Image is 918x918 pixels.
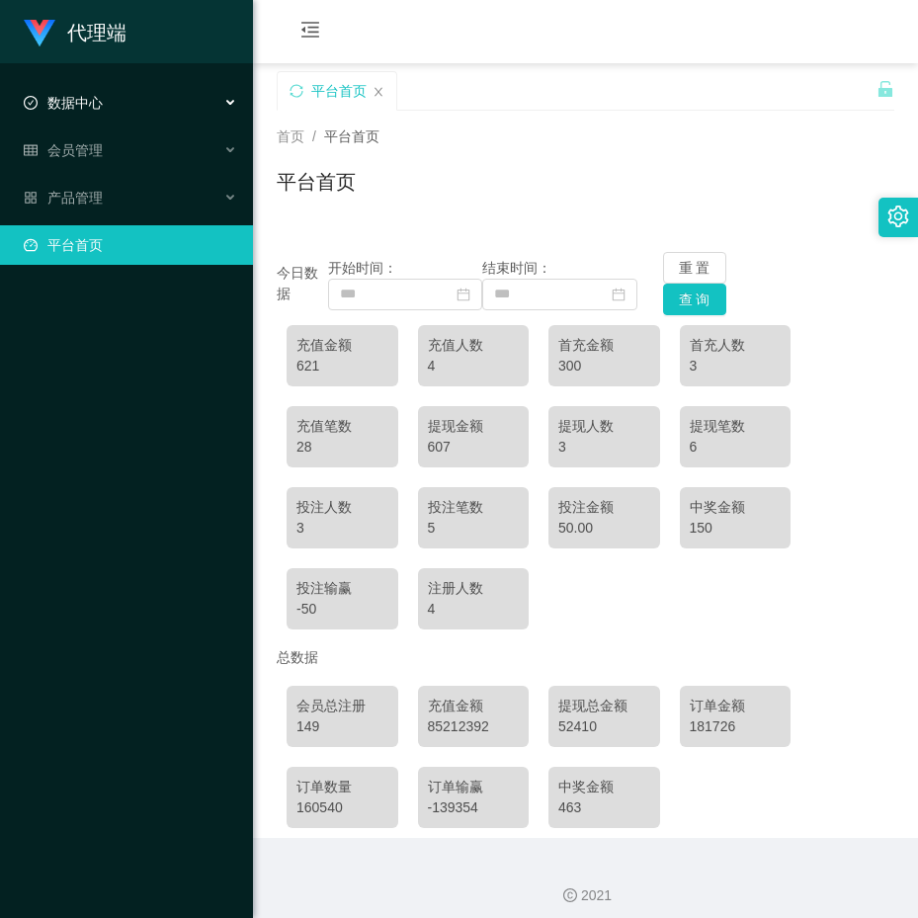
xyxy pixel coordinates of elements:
img: logo.9652507e.png [24,20,55,47]
div: 2021 [269,885,902,906]
i: 图标: table [24,143,38,157]
span: 首页 [277,128,304,144]
div: 中奖金额 [690,497,782,518]
span: 开始时间： [328,260,397,276]
i: 图标: setting [887,206,909,227]
div: 50.00 [558,518,650,539]
div: 投注金额 [558,497,650,518]
div: 3 [690,356,782,376]
div: 160540 [296,797,388,818]
div: 中奖金额 [558,777,650,797]
i: 图标: calendar [612,288,626,301]
i: 图标: calendar [457,288,470,301]
div: 今日数据 [277,263,328,304]
div: 订单金额 [690,696,782,716]
div: 607 [428,437,520,458]
div: 28 [296,437,388,458]
div: 投注输赢 [296,578,388,599]
div: 总数据 [277,639,894,676]
div: 投注人数 [296,497,388,518]
div: 3 [296,518,388,539]
div: 6 [690,437,782,458]
div: 注册人数 [428,578,520,599]
div: 4 [428,599,520,620]
span: 平台首页 [324,128,379,144]
div: 3 [558,437,650,458]
div: 181726 [690,716,782,737]
i: 图标: copyright [563,888,577,902]
button: 重 置 [663,252,726,284]
i: 图标: appstore-o [24,191,38,205]
h1: 平台首页 [277,167,356,197]
div: 463 [558,797,650,818]
div: 提现金额 [428,416,520,437]
div: 充值金额 [296,335,388,356]
span: / [312,128,316,144]
i: 图标: close [373,86,384,98]
div: 4 [428,356,520,376]
span: 会员管理 [24,142,103,158]
div: 5 [428,518,520,539]
i: 图标: unlock [876,80,894,98]
div: 300 [558,356,650,376]
div: 平台首页 [311,72,367,110]
a: 图标: dashboard平台首页 [24,225,237,265]
button: 查 询 [663,284,726,315]
h1: 代理端 [67,1,126,64]
a: 代理端 [24,24,126,40]
div: 提现人数 [558,416,650,437]
div: 投注笔数 [428,497,520,518]
div: 会员总注册 [296,696,388,716]
div: 621 [296,356,388,376]
i: 图标: menu-fold [277,1,344,64]
i: 图标: sync [290,84,303,98]
div: 订单输赢 [428,777,520,797]
span: 产品管理 [24,190,103,206]
div: 充值人数 [428,335,520,356]
div: 85212392 [428,716,520,737]
span: 数据中心 [24,95,103,111]
div: 充值笔数 [296,416,388,437]
span: 结束时间： [482,260,551,276]
div: -139354 [428,797,520,818]
div: 订单数量 [296,777,388,797]
div: 149 [296,716,388,737]
div: 首充金额 [558,335,650,356]
div: 首充人数 [690,335,782,356]
i: 图标: check-circle-o [24,96,38,110]
div: 52410 [558,716,650,737]
div: -50 [296,599,388,620]
div: 提现笔数 [690,416,782,437]
div: 充值金额 [428,696,520,716]
div: 150 [690,518,782,539]
div: 提现总金额 [558,696,650,716]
